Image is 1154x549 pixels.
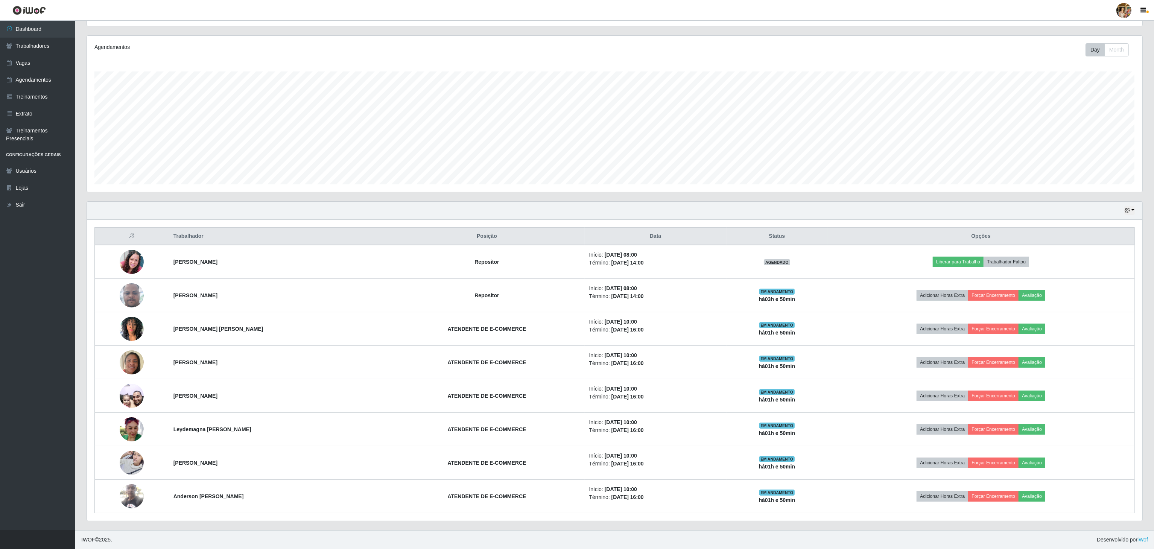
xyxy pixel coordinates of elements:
[173,259,217,265] strong: [PERSON_NAME]
[173,493,244,499] strong: Anderson [PERSON_NAME]
[1019,458,1045,468] button: Avaliação
[611,394,644,400] time: [DATE] 16:00
[968,491,1019,502] button: Forçar Encerramento
[173,393,217,399] strong: [PERSON_NAME]
[759,330,795,336] strong: há 01 h e 50 min
[759,289,795,295] span: EM ANDAMENTO
[120,313,144,345] img: 1748449029171.jpeg
[759,497,795,503] strong: há 01 h e 50 min
[589,460,722,468] li: Término:
[589,393,722,401] li: Término:
[611,293,644,299] time: [DATE] 14:00
[605,252,637,258] time: [DATE] 08:00
[1086,43,1105,56] button: Day
[611,360,644,366] time: [DATE] 16:00
[589,292,722,300] li: Término:
[589,251,722,259] li: Início:
[589,452,722,460] li: Início:
[173,426,251,432] strong: Leydemagna [PERSON_NAME]
[1086,43,1135,56] div: Toolbar with button groups
[1019,491,1045,502] button: Avaliação
[120,417,144,441] img: 1754944379156.jpeg
[968,458,1019,468] button: Forçar Encerramento
[917,324,968,334] button: Adicionar Horas Extra
[759,389,795,395] span: EM ANDAMENTO
[589,426,722,434] li: Término:
[611,494,644,500] time: [DATE] 16:00
[589,359,722,367] li: Término:
[605,453,637,459] time: [DATE] 10:00
[447,359,526,365] strong: ATENDENTE DE E-COMMERCE
[447,493,526,499] strong: ATENDENTE DE E-COMMERCE
[1019,357,1045,368] button: Avaliação
[474,259,499,265] strong: Repositor
[605,319,637,325] time: [DATE] 10:00
[447,393,526,399] strong: ATENDENTE DE E-COMMERCE
[173,292,217,298] strong: [PERSON_NAME]
[1019,324,1045,334] button: Avaliação
[1137,537,1148,543] a: iWof
[917,424,968,435] button: Adicionar Horas Extra
[589,493,722,501] li: Término:
[120,480,144,512] img: 1756170415861.jpeg
[120,346,144,378] img: 1750340971078.jpeg
[759,322,795,328] span: EM ANDAMENTO
[968,391,1019,401] button: Forçar Encerramento
[759,456,795,462] span: EM ANDAMENTO
[589,259,722,267] li: Término:
[968,357,1019,368] button: Forçar Encerramento
[120,447,144,479] img: 1755028690244.jpeg
[589,284,722,292] li: Início:
[81,536,112,544] span: © 2025 .
[120,269,144,322] img: 1754928173692.jpeg
[589,351,722,359] li: Início:
[173,359,217,365] strong: [PERSON_NAME]
[474,292,499,298] strong: Repositor
[1019,391,1045,401] button: Avaliação
[968,290,1019,301] button: Forçar Encerramento
[611,260,644,266] time: [DATE] 14:00
[759,464,795,470] strong: há 01 h e 50 min
[173,460,217,466] strong: [PERSON_NAME]
[611,461,644,467] time: [DATE] 16:00
[759,397,795,403] strong: há 01 h e 50 min
[589,385,722,393] li: Início:
[759,356,795,362] span: EM ANDAMENTO
[917,290,968,301] button: Adicionar Horas Extra
[759,423,795,429] span: EM ANDAMENTO
[589,418,722,426] li: Início:
[81,537,95,543] span: IWOF
[169,228,389,245] th: Trabalhador
[447,326,526,332] strong: ATENDENTE DE E-COMMERCE
[447,460,526,466] strong: ATENDENTE DE E-COMMERCE
[917,357,968,368] button: Adicionar Horas Extra
[589,326,722,334] li: Término:
[1019,290,1045,301] button: Avaliação
[589,485,722,493] li: Início:
[173,326,263,332] strong: [PERSON_NAME] [PERSON_NAME]
[611,427,644,433] time: [DATE] 16:00
[917,391,968,401] button: Adicionar Horas Extra
[1019,424,1045,435] button: Avaliação
[585,228,727,245] th: Data
[1086,43,1129,56] div: First group
[12,6,46,15] img: CoreUI Logo
[759,430,795,436] strong: há 01 h e 50 min
[605,352,637,358] time: [DATE] 10:00
[605,386,637,392] time: [DATE] 10:00
[917,458,968,468] button: Adicionar Horas Extra
[611,327,644,333] time: [DATE] 16:00
[605,285,637,291] time: [DATE] 08:00
[1104,43,1129,56] button: Month
[917,491,968,502] button: Adicionar Horas Extra
[727,228,828,245] th: Status
[605,486,637,492] time: [DATE] 10:00
[759,296,795,302] strong: há 03 h e 50 min
[589,318,722,326] li: Início:
[120,380,144,412] img: 1753143991277.jpeg
[94,43,522,51] div: Agendamentos
[933,257,984,267] button: Liberar para Trabalho
[827,228,1134,245] th: Opções
[984,257,1029,267] button: Trabalhador Faltou
[968,324,1019,334] button: Forçar Encerramento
